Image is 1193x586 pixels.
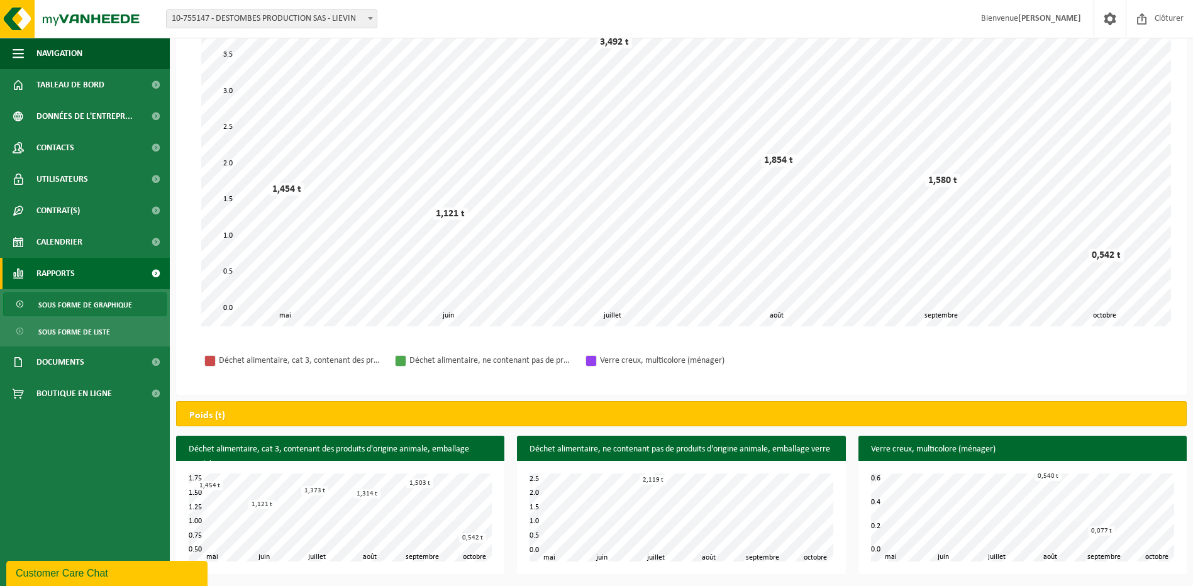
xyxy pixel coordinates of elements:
span: Tableau de bord [36,69,104,101]
span: Navigation [36,38,82,69]
span: Sous forme de graphique [38,293,132,317]
span: Données de l'entrepr... [36,101,133,132]
span: Utilisateurs [36,163,88,195]
h3: Verre creux, multicolore (ménager) [858,436,1187,463]
div: 0,542 t [1089,249,1124,262]
span: Rapports [36,258,75,289]
span: Boutique en ligne [36,378,112,409]
span: Contacts [36,132,74,163]
div: 1,373 t [301,486,328,495]
div: 2,119 t [640,475,667,485]
div: 0,542 t [459,533,486,543]
span: Documents [36,346,84,378]
span: 10-755147 - DESTOMBES PRODUCTION SAS - LIEVIN [166,9,377,28]
h3: Déchet alimentaire, cat 3, contenant des produits d'origine animale, emballage synthétique [176,436,504,478]
div: 1,454 t [196,481,223,490]
div: 1,854 t [761,154,796,167]
div: 3,492 t [597,36,632,48]
span: 10-755147 - DESTOMBES PRODUCTION SAS - LIEVIN [167,10,377,28]
div: 1,503 t [406,478,433,488]
iframe: chat widget [6,558,210,586]
div: 0,540 t [1035,472,1062,481]
div: 1,454 t [269,183,304,196]
div: 1,314 t [353,489,380,499]
div: 1,580 t [925,174,960,187]
div: Déchet alimentaire, ne contenant pas de produits d'origine animale, emballage verre [409,353,573,368]
div: 1,121 t [433,207,468,220]
a: Sous forme de liste [3,319,167,343]
div: Verre creux, multicolore (ménager) [600,353,763,368]
h2: Poids (t) [177,402,238,429]
div: 1,121 t [248,500,275,509]
h3: Déchet alimentaire, ne contenant pas de produits d'origine animale, emballage verre [517,436,845,463]
span: Sous forme de liste [38,320,110,344]
div: Déchet alimentaire, cat 3, contenant des produits d'origine animale, emballage synthétique [219,353,382,368]
span: Contrat(s) [36,195,80,226]
a: Sous forme de graphique [3,292,167,316]
strong: [PERSON_NAME] [1018,14,1081,23]
span: Calendrier [36,226,82,258]
div: 0,077 t [1088,526,1115,536]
